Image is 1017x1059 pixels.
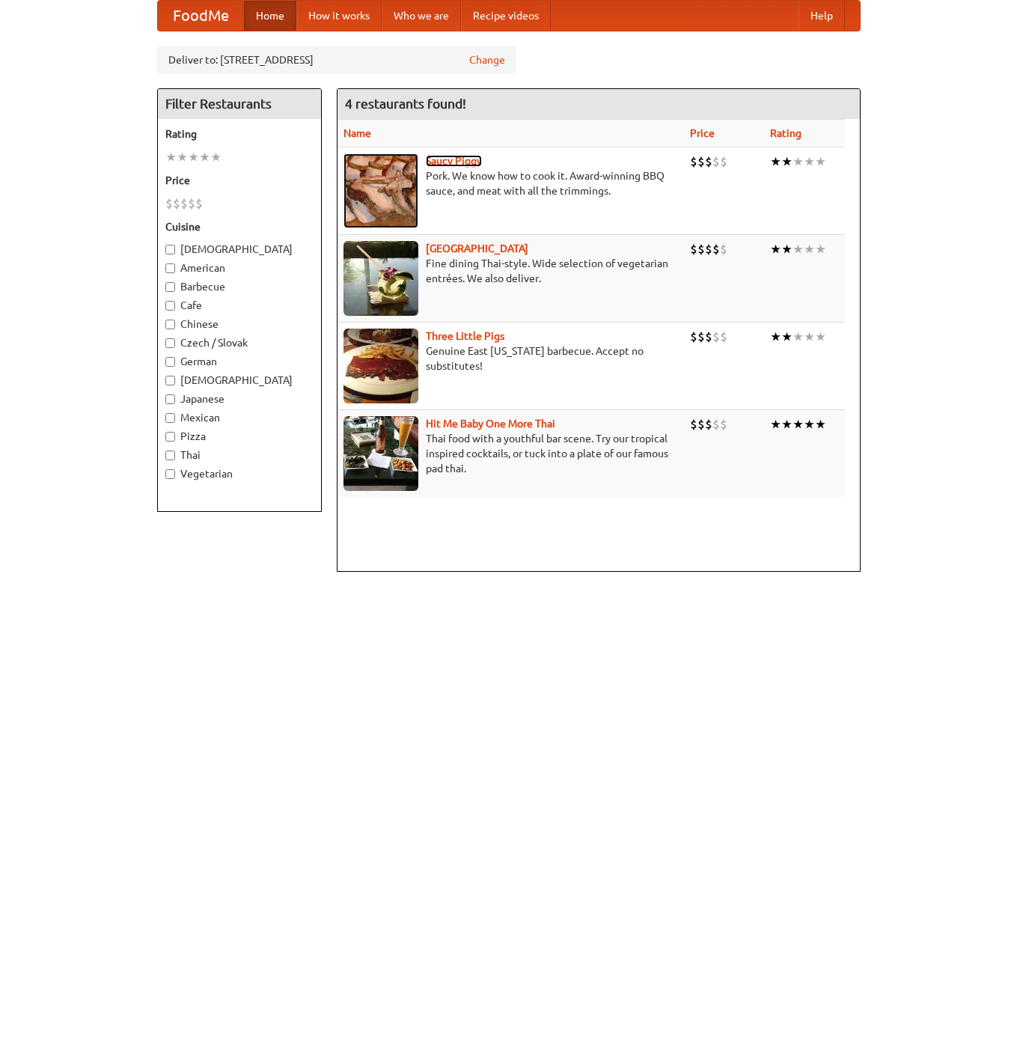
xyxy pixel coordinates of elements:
[469,52,505,67] a: Change
[188,149,199,165] li: ★
[165,413,175,423] input: Mexican
[165,338,175,348] input: Czech / Slovak
[705,241,712,257] li: $
[690,153,697,170] li: $
[697,416,705,433] li: $
[165,335,314,350] label: Czech / Slovak
[158,89,321,119] h4: Filter Restaurants
[343,416,418,491] img: babythai.jpg
[705,153,712,170] li: $
[804,153,815,170] li: ★
[195,195,203,212] li: $
[770,416,781,433] li: ★
[165,282,175,292] input: Barbecue
[705,329,712,345] li: $
[720,241,727,257] li: $
[697,241,705,257] li: $
[165,357,175,367] input: German
[165,376,175,385] input: [DEMOGRAPHIC_DATA]
[382,1,461,31] a: Who we are
[461,1,551,31] a: Recipe videos
[157,46,516,73] div: Deliver to: [STREET_ADDRESS]
[815,329,826,345] li: ★
[165,263,175,273] input: American
[690,127,715,139] a: Price
[712,329,720,345] li: $
[770,241,781,257] li: ★
[792,153,804,170] li: ★
[188,195,195,212] li: $
[792,329,804,345] li: ★
[792,416,804,433] li: ★
[343,329,418,403] img: littlepigs.jpg
[770,329,781,345] li: ★
[296,1,382,31] a: How it works
[770,153,781,170] li: ★
[177,149,188,165] li: ★
[697,329,705,345] li: $
[244,1,296,31] a: Home
[199,149,210,165] li: ★
[426,330,504,342] a: Three Little Pigs
[343,127,371,139] a: Name
[165,126,314,141] h5: Rating
[165,429,314,444] label: Pizza
[815,241,826,257] li: ★
[792,241,804,257] li: ★
[697,153,705,170] li: $
[798,1,845,31] a: Help
[165,466,314,481] label: Vegetarian
[343,431,679,476] p: Thai food with a youthful bar scene. Try our tropical inspired cocktails, or tuck into a plate of...
[165,448,314,463] label: Thai
[165,320,175,329] input: Chinese
[712,241,720,257] li: $
[781,416,792,433] li: ★
[165,373,314,388] label: [DEMOGRAPHIC_DATA]
[165,149,177,165] li: ★
[815,416,826,433] li: ★
[210,149,222,165] li: ★
[781,153,792,170] li: ★
[343,344,679,373] p: Genuine East [US_STATE] barbecue. Accept no substitutes!
[781,241,792,257] li: ★
[165,298,314,313] label: Cafe
[165,245,175,254] input: [DEMOGRAPHIC_DATA]
[781,329,792,345] li: ★
[343,241,418,316] img: satay.jpg
[165,260,314,275] label: American
[165,354,314,369] label: German
[343,256,679,286] p: Fine dining Thai-style. Wide selection of vegetarian entrées. We also deliver.
[690,329,697,345] li: $
[165,469,175,479] input: Vegetarian
[712,153,720,170] li: $
[165,301,175,311] input: Cafe
[343,153,418,228] img: saucy.jpg
[720,416,727,433] li: $
[165,219,314,234] h5: Cuisine
[165,432,175,442] input: Pizza
[815,153,826,170] li: ★
[712,416,720,433] li: $
[165,317,314,332] label: Chinese
[690,241,697,257] li: $
[426,242,528,254] a: [GEOGRAPHIC_DATA]
[180,195,188,212] li: $
[426,418,555,430] a: Hit Me Baby One More Thai
[165,391,314,406] label: Japanese
[804,241,815,257] li: ★
[165,242,314,257] label: [DEMOGRAPHIC_DATA]
[720,153,727,170] li: $
[804,329,815,345] li: ★
[345,97,466,111] ng-pluralize: 4 restaurants found!
[165,279,314,294] label: Barbecue
[173,195,180,212] li: $
[720,329,727,345] li: $
[426,155,482,167] a: Saucy Piggy
[158,1,244,31] a: FoodMe
[804,416,815,433] li: ★
[165,195,173,212] li: $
